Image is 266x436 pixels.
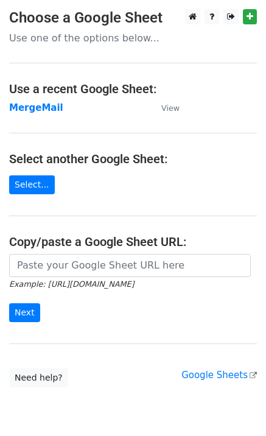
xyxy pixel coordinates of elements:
h4: Select another Google Sheet: [9,152,257,166]
a: MergeMail [9,102,63,113]
input: Paste your Google Sheet URL here [9,254,251,277]
h4: Copy/paste a Google Sheet URL: [9,234,257,249]
a: Select... [9,175,55,194]
a: Need help? [9,368,68,387]
p: Use one of the options below... [9,32,257,44]
h4: Use a recent Google Sheet: [9,82,257,96]
a: View [149,102,180,113]
small: Example: [URL][DOMAIN_NAME] [9,280,134,289]
h3: Choose a Google Sheet [9,9,257,27]
small: View [161,104,180,113]
input: Next [9,303,40,322]
a: Google Sheets [181,370,257,381]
